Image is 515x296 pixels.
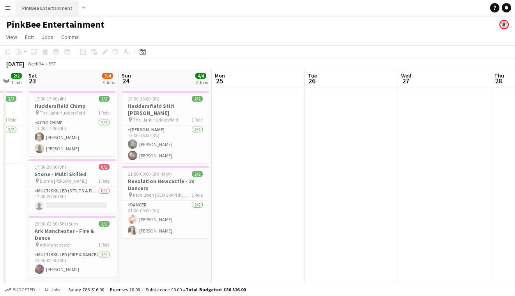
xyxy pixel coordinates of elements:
span: 28 [493,76,504,85]
span: 1/1 [99,221,110,227]
span: 27 [400,76,411,85]
app-job-card: 13:00-16:00 (3h)2/2Huddersfield Stilt [PERSON_NAME] The Light Huddersfield1 Role[PERSON_NAME]2/21... [122,91,209,163]
span: 2/2 [192,96,203,102]
app-job-card: 23:30-02:30 (3h) (Sun)1/1Ark Manchester - Fire & Dance Ark Manchester1 RoleMulti Skilled (Fire & ... [28,216,116,277]
span: Mon [215,72,225,79]
a: View [3,32,20,42]
span: Sun [122,72,131,79]
span: Budgeted [12,287,35,292]
span: 1 Role [98,178,110,184]
a: Comms [58,32,82,42]
span: 2/2 [5,96,16,102]
span: All jobs [43,287,62,292]
span: Comms [61,33,79,41]
app-user-avatar: Pink Bee [499,20,509,29]
app-card-role: [PERSON_NAME]2/213:00-16:00 (3h)[PERSON_NAME][PERSON_NAME] [122,125,209,163]
span: 2/2 [99,96,110,102]
app-job-card: 21:00-00:00 (3h) (Mon)2/2Revolution Newcastle - 2x Dancers Revolution [GEOGRAPHIC_DATA]1 RoleDanc... [122,166,209,238]
span: 13:00-17:00 (4h) [35,96,66,102]
span: Total Budgeted £86 516.00 [186,287,246,292]
span: Week 34 [26,61,45,67]
span: Revolution [GEOGRAPHIC_DATA] [133,192,191,198]
app-job-card: 13:00-17:00 (4h)2/2Huddersfield Chimp The Light Huddersfield1 RoleAcro Chimp2/213:00-17:00 (4h)[P... [28,91,116,156]
div: [DATE] [6,60,24,68]
a: Edit [22,32,37,42]
span: 2/2 [192,171,203,177]
span: View [6,33,17,41]
div: BST [48,61,56,67]
div: 2 Jobs [196,79,208,85]
span: 23:30-02:30 (3h) (Sun) [35,221,78,227]
span: 1 Role [191,192,203,198]
span: 21:00-00:00 (3h) (Mon) [128,171,172,177]
app-card-role: Dancer2/221:00-00:00 (3h)[PERSON_NAME][PERSON_NAME] [122,201,209,238]
span: Thu [494,72,504,79]
button: Budgeted [4,285,36,294]
span: 26 [307,76,317,85]
span: 1 Role [98,242,110,248]
span: 2/2 [11,73,22,79]
span: 1 Role [5,117,16,123]
span: 25 [214,76,225,85]
span: 4/4 [195,73,206,79]
span: The Light Huddersfield [133,117,178,123]
div: Salary £86 516.00 + Expenses £0.00 + Subsistence £0.00 = [68,287,246,292]
app-card-role: Acro Chimp2/213:00-17:00 (4h)[PERSON_NAME][PERSON_NAME] [28,118,116,156]
button: PinkBee Entertainment [16,0,79,16]
span: 0/1 [99,164,110,170]
span: 24 [120,76,131,85]
span: 17:00-20:00 (3h) [35,164,66,170]
h3: Ark Manchester - Fire & Dance [28,227,116,241]
app-card-role: Multi Skilled (Fire & Dance)1/123:30-02:30 (3h)[PERSON_NAME] [28,250,116,277]
span: Sat [28,72,37,79]
span: Edit [25,33,34,41]
span: Blame [PERSON_NAME] [40,178,87,184]
span: Jobs [42,33,53,41]
app-job-card: 17:00-20:00 (3h)0/1Stone - Multi Skilled Blame [PERSON_NAME]1 RoleMulti Skilled (Stilts & Fire)0/... [28,159,116,213]
span: 13:00-16:00 (3h) [128,96,159,102]
span: The Light Huddersfield [40,110,85,116]
h3: Revolution Newcastle - 2x Dancers [122,178,209,192]
h1: PinkBee Entertainment [6,19,104,30]
h3: Huddersfield Chimp [28,102,116,109]
span: Tue [308,72,317,79]
span: 3/4 [102,73,113,79]
span: 1 Role [98,110,110,116]
h3: Huddersfield Stilt [PERSON_NAME] [122,102,209,116]
a: Jobs [39,32,57,42]
app-card-role: Multi Skilled (Stilts & Fire)0/117:00-20:00 (3h) [28,187,116,213]
h3: Stone - Multi Skilled [28,171,116,178]
div: 1 Job [11,79,21,85]
span: 1 Role [191,117,203,123]
span: Wed [401,72,411,79]
div: 3 Jobs [103,79,115,85]
span: 23 [27,76,37,85]
span: Ark Manchester [40,242,71,248]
